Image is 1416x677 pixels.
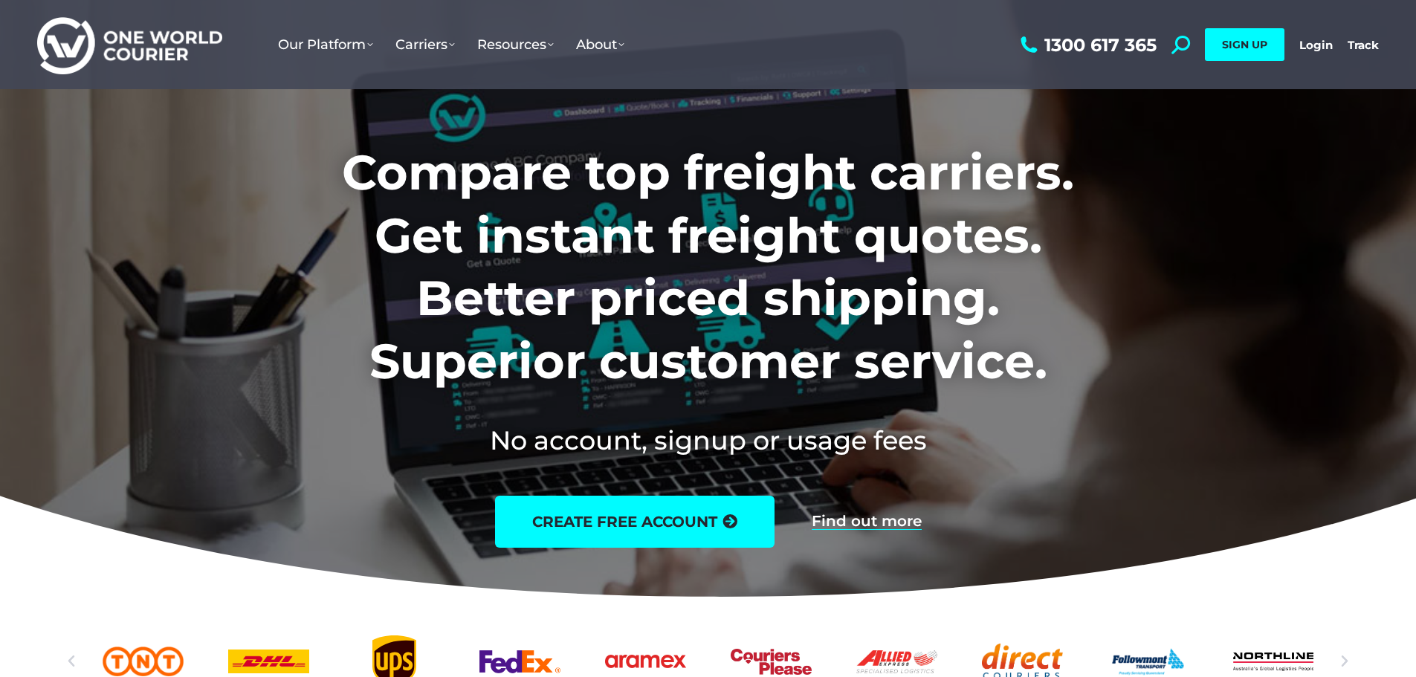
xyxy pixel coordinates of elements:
a: SIGN UP [1205,28,1284,61]
a: Resources [466,22,565,68]
h2: No account, signup or usage fees [244,422,1172,459]
a: About [565,22,636,68]
span: SIGN UP [1222,38,1267,51]
a: Find out more [812,514,922,530]
h1: Compare top freight carriers. Get instant freight quotes. Better priced shipping. Superior custom... [244,141,1172,392]
span: Carriers [395,36,455,53]
span: About [576,36,624,53]
span: Our Platform [278,36,373,53]
img: One World Courier [37,15,222,75]
a: Carriers [384,22,466,68]
a: Track [1348,38,1379,52]
a: 1300 617 365 [1017,36,1157,54]
a: Login [1299,38,1333,52]
a: create free account [495,496,775,548]
span: Resources [477,36,554,53]
a: Our Platform [267,22,384,68]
